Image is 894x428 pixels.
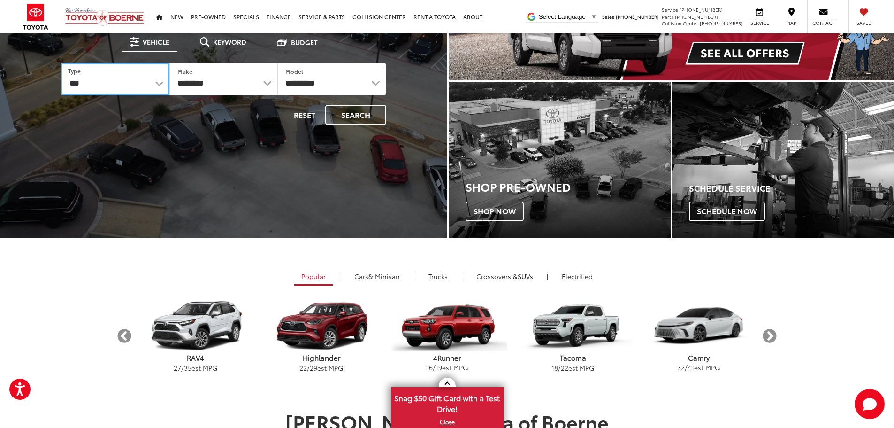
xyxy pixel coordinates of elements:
span: Parts [662,13,673,20]
span: Schedule Now [689,202,765,221]
span: 35 [184,363,191,373]
span: Map [781,20,802,26]
p: 4Runner [384,353,510,363]
label: Model [285,67,303,75]
button: Search [325,105,386,125]
p: Tacoma [510,353,636,363]
button: Next [762,328,778,344]
svg: Start Chat [855,389,885,419]
a: Popular [294,268,333,286]
p: / est MPG [636,363,762,372]
span: Vehicle [143,39,169,45]
span: 22 [299,363,307,373]
p: / est MPG [384,363,510,372]
p: Camry [636,353,762,363]
a: Select Language​ [539,13,597,20]
span: Budget [291,39,318,46]
span: Saved [854,20,874,26]
label: Make [177,67,192,75]
li: | [411,272,417,281]
span: Keyword [213,39,246,45]
img: Toyota RAV4 [136,301,255,351]
span: Collision Center [662,20,698,27]
li: | [544,272,550,281]
span: Select Language [539,13,586,20]
span: 18 [551,363,558,373]
button: Toggle Chat Window [855,389,885,419]
label: Type [68,67,81,75]
span: Service [662,6,678,13]
p: Highlander [259,353,384,363]
span: & Minivan [368,272,400,281]
span: 32 [677,363,685,372]
li: | [337,272,343,281]
span: Snag $50 Gift Card with a Test Drive! [392,388,503,417]
a: Cars [347,268,407,284]
span: Crossovers & [476,272,518,281]
span: [PHONE_NUMBER] [616,13,659,20]
span: Shop Now [466,202,524,221]
p: / est MPG [259,363,384,373]
p: / est MPG [133,363,259,373]
img: Toyota Camry [639,301,758,351]
li: | [459,272,465,281]
span: 27 [174,363,181,373]
span: 41 [688,363,694,372]
div: Toyota [449,82,671,238]
img: Toyota Tacoma [513,301,633,351]
span: 22 [561,363,568,373]
span: [PHONE_NUMBER] [680,6,723,13]
p: / est MPG [510,363,636,373]
button: Reset [286,105,323,125]
span: ▼ [591,13,597,20]
a: Shop Pre-Owned Shop Now [449,82,671,238]
a: Electrified [555,268,600,284]
button: Previous [116,328,133,344]
span: [PHONE_NUMBER] [675,13,718,20]
span: 19 [436,363,442,372]
img: Toyota 4Runner [387,301,507,351]
div: Toyota [672,82,894,238]
img: Toyota Highlander [261,301,381,351]
span: Sales [602,13,614,20]
img: Vic Vaughan Toyota of Boerne [65,7,145,26]
a: Schedule Service Schedule Now [672,82,894,238]
h3: Shop Pre-Owned [466,180,671,193]
a: SUVs [469,268,540,284]
span: Service [749,20,770,26]
h4: Schedule Service [689,184,894,193]
aside: carousel [116,292,778,380]
p: RAV4 [133,353,259,363]
span: 16 [426,363,433,372]
span: Contact [812,20,834,26]
a: Trucks [421,268,455,284]
span: 29 [310,363,317,373]
span: ​ [588,13,588,20]
span: [PHONE_NUMBER] [700,20,743,27]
